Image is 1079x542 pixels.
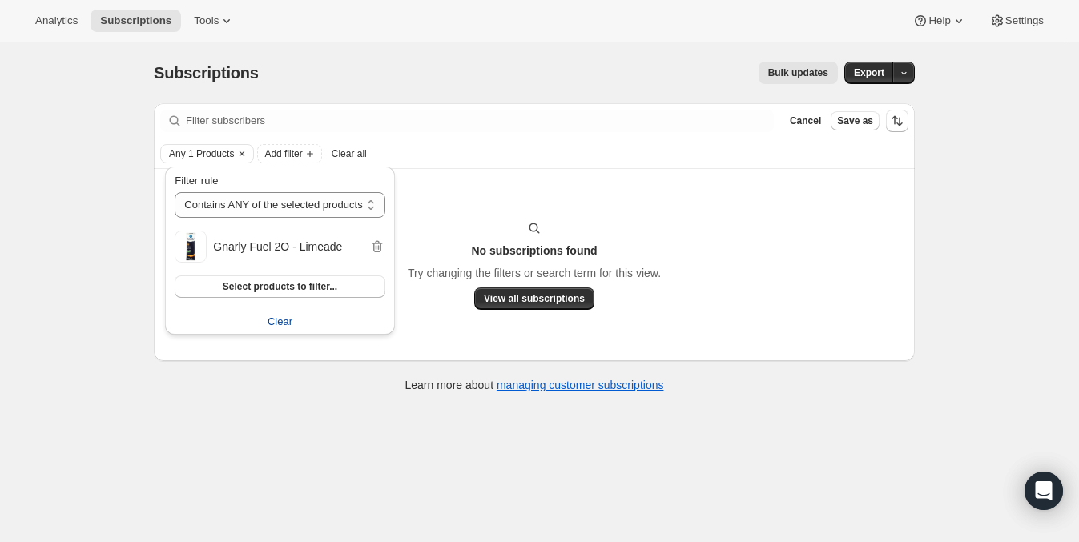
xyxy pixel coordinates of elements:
[332,147,367,160] span: Clear all
[223,280,337,293] span: Select products to filter...
[1025,472,1063,510] div: Open Intercom Messenger
[264,147,302,160] span: Add filter
[783,111,827,130] button: Cancel
[497,379,664,391] a: managing customer subscriptions
[91,10,181,32] button: Subscriptions
[184,10,244,32] button: Tools
[837,114,873,127] span: Save as
[154,64,259,82] span: Subscriptions
[854,66,884,79] span: Export
[186,110,774,132] input: Filter subscribers
[213,239,368,255] h2: Gnarly Fuel 2O - Limeade
[768,66,828,79] span: Bulk updates
[161,145,234,163] button: Any 1 Products
[886,110,908,132] button: Sort the results
[831,111,880,130] button: Save as
[194,14,219,27] span: Tools
[165,309,394,335] button: Clear subscription product filter
[35,14,78,27] span: Analytics
[844,62,894,84] button: Export
[484,292,585,305] span: View all subscriptions
[408,265,661,281] p: Try changing the filters or search term for this view.
[980,10,1053,32] button: Settings
[474,287,594,310] button: View all subscriptions
[257,144,321,163] button: Add filter
[100,14,171,27] span: Subscriptions
[175,175,218,187] span: Filter rule
[471,243,597,259] h3: No subscriptions found
[234,145,250,163] button: Clear
[903,10,976,32] button: Help
[1005,14,1044,27] span: Settings
[26,10,87,32] button: Analytics
[169,147,234,160] span: Any 1 Products
[928,14,950,27] span: Help
[759,62,838,84] button: Bulk updates
[175,231,207,263] img: Gnarly Fuel 2O - Limeade
[325,144,373,163] button: Clear all
[175,275,384,298] button: Select products to filter
[790,114,821,127] span: Cancel
[268,314,292,330] span: Clear
[405,377,664,393] p: Learn more about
